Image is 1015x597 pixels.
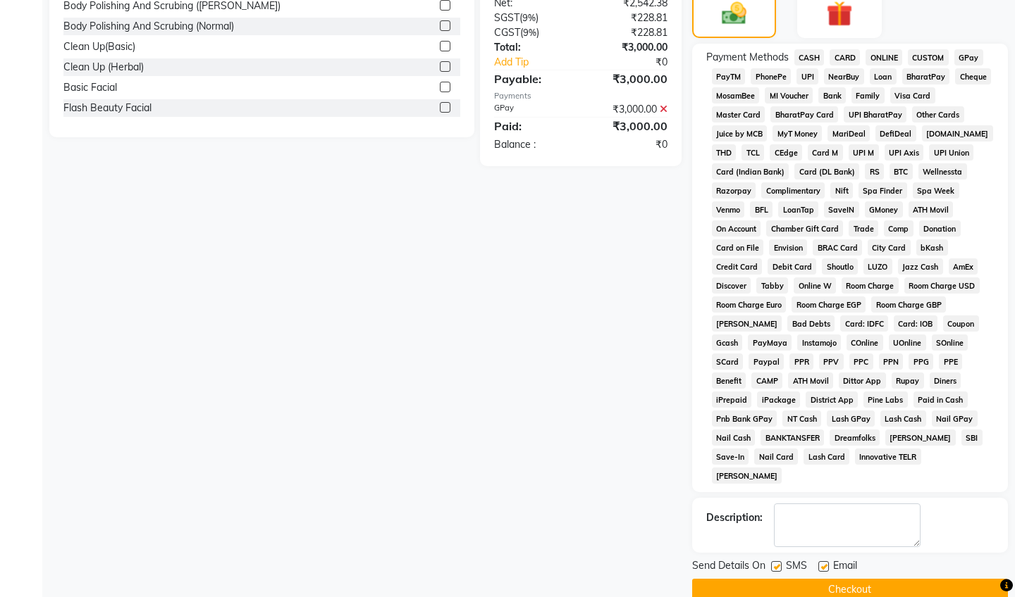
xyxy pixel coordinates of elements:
span: GMoney [865,201,903,218]
div: GPay [484,102,581,117]
span: Jazz Cash [898,258,943,275]
span: Innovative TELR [855,448,921,465]
span: UPI Axis [885,144,924,161]
span: CASH [794,49,825,65]
span: Lash Cash [880,410,926,427]
span: Juice by MCB [712,125,768,142]
span: PayTM [712,68,746,84]
div: Payments [494,90,668,102]
span: Donation [919,220,961,237]
span: Room Charge EGP [792,296,866,313]
span: Email [833,558,857,576]
span: Rupay [892,372,924,389]
div: Body Polishing And Scrubing (Normal) [63,19,234,34]
span: On Account [712,220,761,237]
div: ( ) [484,25,581,40]
span: Send Details On [692,558,765,576]
span: CARD [830,49,860,65]
span: AmEx [949,258,978,275]
span: UPI [796,68,818,84]
span: PayMaya [748,334,792,351]
span: CUSTOM [908,49,949,65]
div: Paid: [484,118,581,134]
div: Total: [484,40,581,55]
span: BFL [750,201,773,218]
span: CGST [494,26,520,39]
span: 9% [522,12,536,23]
span: Spa Finder [859,182,907,199]
span: Comp [884,220,914,237]
span: Debit Card [768,258,816,275]
span: Credit Card [712,258,763,275]
span: MosamBee [712,87,760,103]
span: Online W [794,277,836,294]
span: Room Charge Euro [712,296,787,313]
span: Wellnessta [918,163,967,180]
span: SaveIN [824,201,859,218]
span: Card M [808,144,843,161]
span: Razorpay [712,182,756,199]
div: Description: [706,510,763,525]
span: Room Charge USD [904,277,980,294]
span: Venmo [712,201,745,218]
span: LoanTap [778,201,818,218]
span: Trade [849,220,878,237]
span: Benefit [712,372,746,389]
span: Card: IDFC [840,315,888,332]
span: THD [712,144,737,161]
span: BharatPay [902,68,950,84]
span: Room Charge [842,277,899,294]
div: ₹3,000.00 [581,70,678,87]
span: UPI Union [929,144,973,161]
span: Card (Indian Bank) [712,163,789,180]
span: PPV [819,353,844,370]
div: ₹3,000.00 [581,40,678,55]
span: Diners [930,372,961,389]
span: Card on File [712,239,764,256]
span: Shoutlo [822,258,858,275]
span: Dittor App [839,372,886,389]
span: MI Voucher [765,87,813,103]
span: Gcash [712,334,743,351]
div: ₹0 [597,55,678,70]
span: Nail Card [754,448,798,465]
span: [PERSON_NAME] [712,467,782,484]
span: [PERSON_NAME] [885,429,956,446]
span: SOnline [932,334,968,351]
span: Card (DL Bank) [794,163,859,180]
span: ATH Movil [788,372,833,389]
span: Paid in Cash [914,391,968,408]
span: SMS [786,558,807,576]
span: MariDeal [828,125,870,142]
span: NearBuy [824,68,864,84]
span: PPR [789,353,813,370]
span: TCL [742,144,764,161]
span: Other Cards [912,106,964,122]
span: Coupon [943,315,979,332]
span: DefiDeal [875,125,916,142]
span: 9% [523,27,536,38]
div: ₹228.81 [581,25,678,40]
span: NT Cash [782,410,821,427]
span: SGST [494,11,519,24]
span: iPrepaid [712,391,752,408]
span: Lash GPay [827,410,875,427]
span: Card: IOB [894,315,937,332]
span: Nift [830,182,853,199]
div: ₹0 [581,137,678,152]
span: UOnline [889,334,926,351]
span: Bad Debts [787,315,835,332]
span: PPE [939,353,962,370]
span: Bank [818,87,846,103]
span: Pine Labs [863,391,908,408]
span: Nail GPay [932,410,978,427]
span: City Card [868,239,911,256]
div: Clean Up (Herbal) [63,60,144,75]
span: Cheque [955,68,991,84]
span: SCard [712,353,744,370]
span: ONLINE [866,49,902,65]
span: Pnb Bank GPay [712,410,777,427]
span: [DOMAIN_NAME] [922,125,993,142]
span: PhonePe [751,68,791,84]
div: Basic Facial [63,80,117,95]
